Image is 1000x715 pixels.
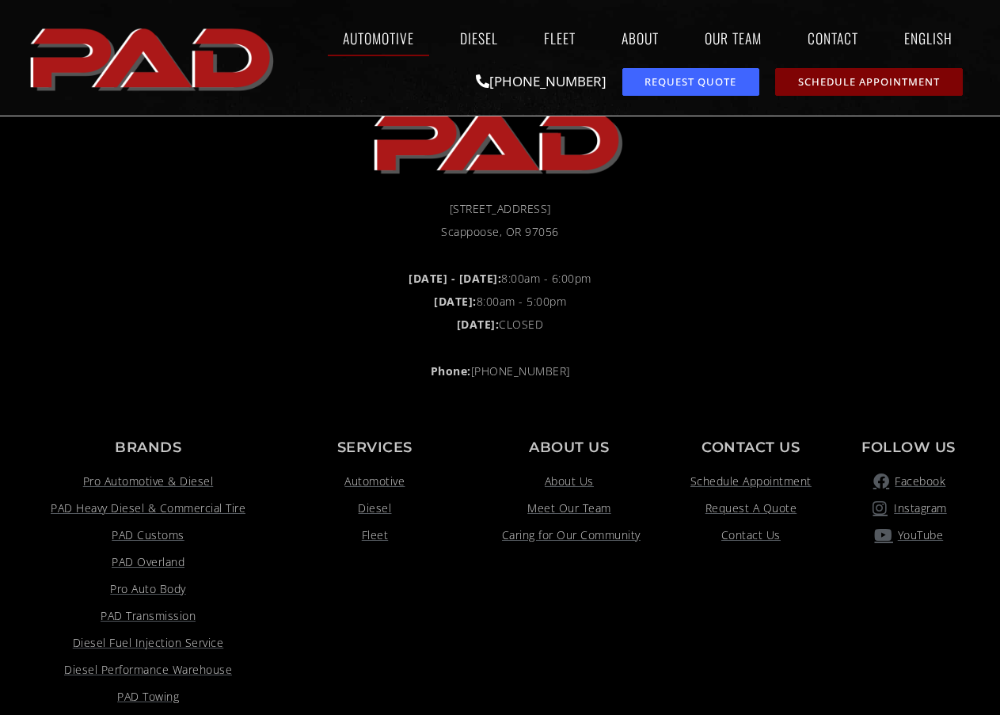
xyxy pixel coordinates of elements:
span: 8:00am - 5:00pm [434,292,566,311]
span: Instagram [890,499,947,518]
span: Request Quote [644,77,736,87]
p: Services [279,440,471,454]
a: Request A Quote [667,499,834,518]
span: Request A Quote [705,499,797,518]
span: Meet Our Team [527,499,611,518]
span: PAD Transmission [101,607,196,626]
span: 8:00am - 6:00pm [409,269,591,288]
a: Visit link opens in a new tab [33,660,264,679]
b: [DATE]: [434,294,477,309]
a: About Us [486,472,652,491]
a: About [606,20,674,56]
span: Facebook [891,472,945,491]
a: request a service or repair quote [622,68,759,96]
a: PAD Transmission [33,607,264,626]
a: Visit link opens in a new tab [33,580,264,599]
span: YouTube [894,526,944,545]
span: PAD Towing [117,687,179,706]
a: Automotive [328,20,429,56]
span: [PHONE_NUMBER] [431,362,570,381]
span: Schedule Appointment [798,77,940,87]
a: Automotive [279,472,471,491]
b: [DATE]: [457,317,500,332]
a: schedule repair or service appointment [775,68,963,96]
a: Diesel [279,499,471,518]
a: pro automotive and diesel facebook page [850,472,967,491]
a: Fleet [529,20,591,56]
span: Scappoose, OR 97056 [441,222,559,242]
a: Visit link opens in a new tab [33,687,264,706]
p: About Us [486,440,652,454]
a: Visit link opens in a new tab [33,499,264,518]
span: PAD Customs [112,526,184,545]
a: Contact Us [667,526,834,545]
img: The image shows the word "PAD" in bold, red, uppercase letters with a slight shadow effect. [25,15,282,101]
span: PAD Heavy Diesel & Commercial Tire [51,499,245,518]
a: PAD Customs [33,526,264,545]
p: Follow Us [850,440,967,454]
span: [STREET_ADDRESS] [450,200,551,219]
a: Caring for Our Community [486,526,652,545]
span: Diesel Performance Warehouse [64,660,232,679]
span: Pro Auto Body [110,580,186,599]
nav: Menu [282,20,975,56]
b: [DATE] - [DATE]: [409,271,501,286]
a: YouTube [850,526,967,545]
a: pro automotive and diesel home page [33,97,968,184]
a: Our Team [690,20,777,56]
a: pro automotive and diesel instagram page [850,499,967,518]
span: PAD Overland [112,553,184,572]
a: Visit link opens in a new tab [33,633,264,652]
span: Diesel Fuel Injection Service [73,633,224,652]
p: Brands [33,440,264,454]
a: Schedule Appointment [667,472,834,491]
span: Pro Automotive & Diesel [83,472,214,491]
span: Diesel [358,499,391,518]
a: pro automotive and diesel home page [25,15,282,101]
a: Contact [793,20,873,56]
a: Fleet [279,526,471,545]
span: Schedule Appointment [690,472,812,491]
span: Fleet [362,526,389,545]
span: Caring for Our Community [498,526,641,545]
a: Phone:[PHONE_NUMBER] [33,362,968,381]
a: Pro Automotive & Diesel [33,472,264,491]
p: Contact us [667,440,834,454]
img: The image shows the word "PAD" in bold, red, uppercase letters with a slight shadow effect. [369,97,630,184]
a: Visit link opens in a new tab [33,553,264,572]
a: [PHONE_NUMBER] [476,72,606,90]
strong: Phone: [431,363,471,378]
span: Contact Us [721,526,781,545]
span: CLOSED [457,315,544,334]
a: Diesel [445,20,513,56]
span: About Us [545,472,594,491]
span: Automotive [344,472,405,491]
a: English [889,20,975,56]
a: Meet Our Team [486,499,652,518]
